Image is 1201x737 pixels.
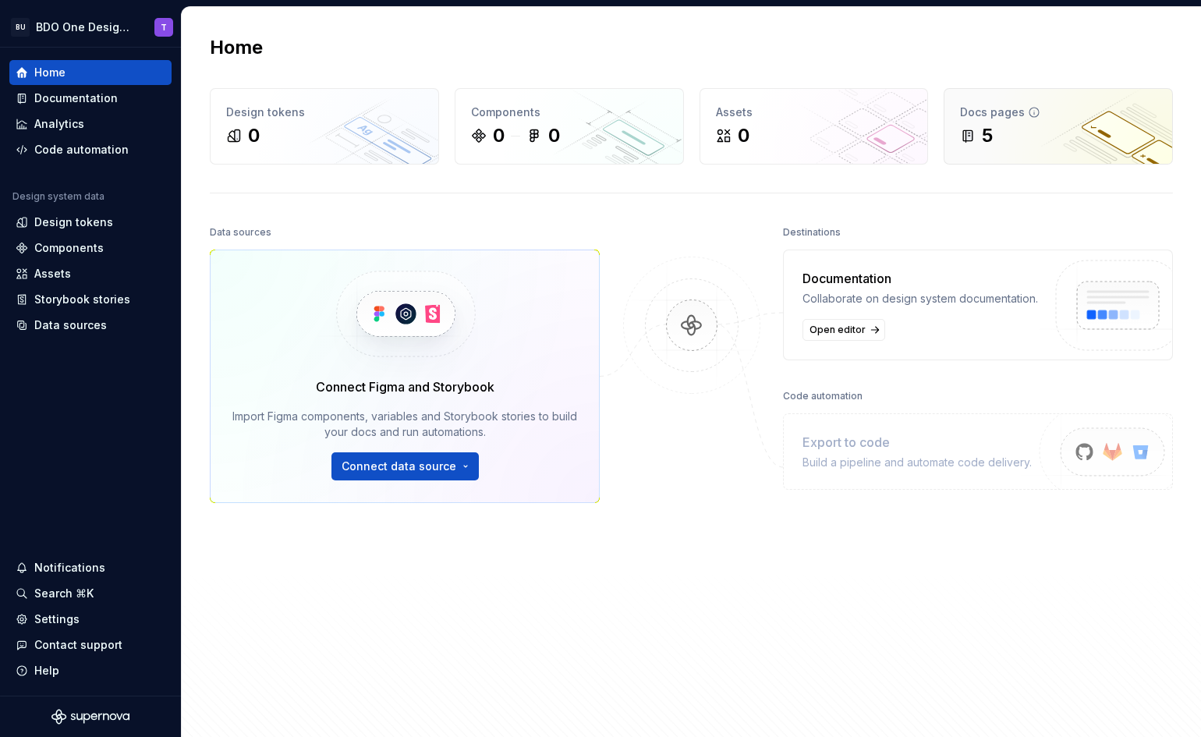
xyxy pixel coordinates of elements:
[455,88,684,165] a: Components00
[9,632,172,657] button: Contact support
[9,607,172,632] a: Settings
[248,123,260,148] div: 0
[34,214,113,230] div: Design tokens
[51,709,129,725] svg: Supernova Logo
[12,190,105,203] div: Design system data
[700,88,929,165] a: Assets0
[802,433,1032,452] div: Export to code
[331,452,479,480] button: Connect data source
[802,455,1032,470] div: Build a pipeline and automate code delivery.
[34,90,118,106] div: Documentation
[9,137,172,162] a: Code automation
[316,377,494,396] div: Connect Figma and Storybook
[716,105,912,120] div: Assets
[34,142,129,158] div: Code automation
[9,86,172,111] a: Documentation
[226,105,423,120] div: Design tokens
[34,560,105,576] div: Notifications
[802,291,1038,306] div: Collaborate on design system documentation.
[783,385,863,407] div: Code automation
[34,116,84,132] div: Analytics
[34,637,122,653] div: Contact support
[471,105,668,120] div: Components
[210,35,263,60] h2: Home
[802,269,1038,288] div: Documentation
[34,240,104,256] div: Components
[9,313,172,338] a: Data sources
[9,261,172,286] a: Assets
[36,19,136,35] div: BDO One Design System
[802,319,885,341] a: Open editor
[9,112,172,136] a: Analytics
[232,409,577,440] div: Import Figma components, variables and Storybook stories to build your docs and run automations.
[9,555,172,580] button: Notifications
[9,236,172,260] a: Components
[210,221,271,243] div: Data sources
[34,663,59,679] div: Help
[783,221,841,243] div: Destinations
[9,210,172,235] a: Design tokens
[342,459,456,474] span: Connect data source
[34,65,66,80] div: Home
[738,123,749,148] div: 0
[944,88,1173,165] a: Docs pages5
[34,586,94,601] div: Search ⌘K
[960,105,1157,120] div: Docs pages
[982,123,993,148] div: 5
[810,324,866,336] span: Open editor
[11,18,30,37] div: BU
[9,287,172,312] a: Storybook stories
[9,658,172,683] button: Help
[9,60,172,85] a: Home
[3,10,178,44] button: BUBDO One Design SystemT
[161,21,167,34] div: T
[493,123,505,148] div: 0
[34,266,71,282] div: Assets
[9,581,172,606] button: Search ⌘K
[210,88,439,165] a: Design tokens0
[34,292,130,307] div: Storybook stories
[34,611,80,627] div: Settings
[34,317,107,333] div: Data sources
[548,123,560,148] div: 0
